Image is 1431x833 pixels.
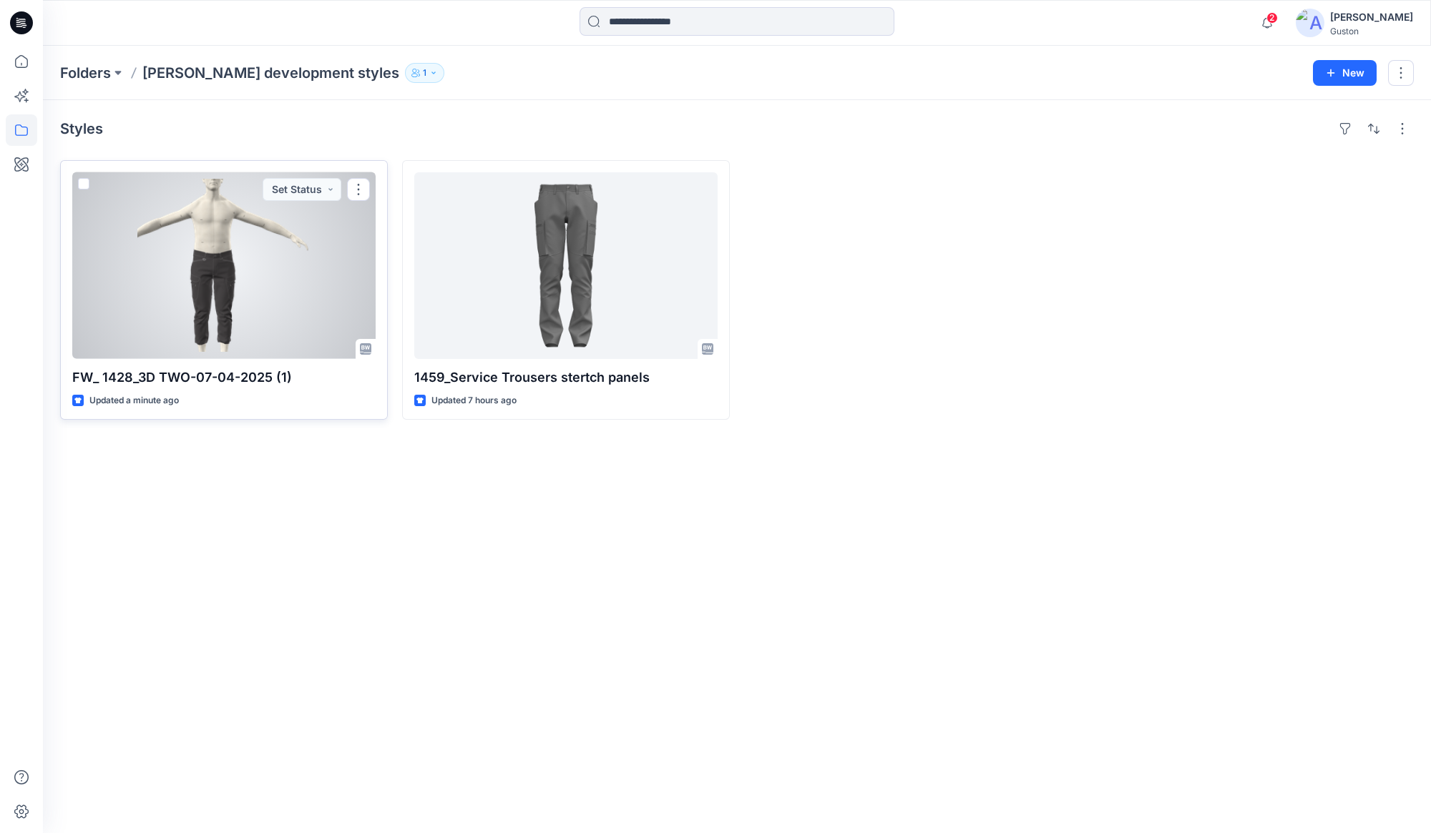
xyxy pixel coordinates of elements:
[60,120,103,137] h4: Styles
[405,63,444,83] button: 1
[1330,26,1413,36] div: Guston
[1296,9,1324,37] img: avatar
[423,65,426,81] p: 1
[142,63,399,83] p: [PERSON_NAME] development styles
[60,63,111,83] a: Folders
[431,393,517,408] p: Updated 7 hours ago
[414,172,718,359] a: 1459_Service Trousers stertch panels
[1330,9,1413,26] div: [PERSON_NAME]
[414,368,718,388] p: 1459_Service Trousers stertch panels
[1266,12,1278,24] span: 2
[72,368,376,388] p: FW_ 1428_3D TWO-07-04-2025 (1)
[1313,60,1377,86] button: New
[72,172,376,359] a: FW_ 1428_3D TWO-07-04-2025 (1)
[89,393,179,408] p: Updated a minute ago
